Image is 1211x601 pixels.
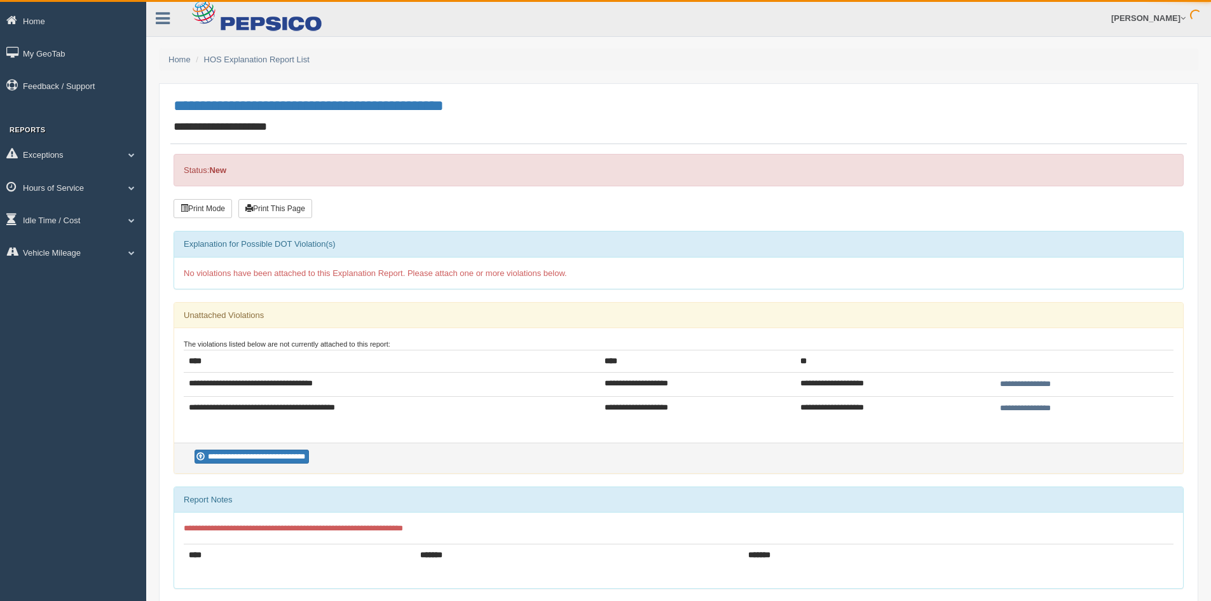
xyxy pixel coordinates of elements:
[184,340,390,348] small: The violations listed below are not currently attached to this report:
[209,165,226,175] strong: New
[174,154,1184,186] div: Status:
[204,55,310,64] a: HOS Explanation Report List
[174,199,232,218] button: Print Mode
[168,55,191,64] a: Home
[184,268,567,278] span: No violations have been attached to this Explanation Report. Please attach one or more violations...
[174,487,1183,513] div: Report Notes
[238,199,312,218] button: Print This Page
[174,303,1183,328] div: Unattached Violations
[174,231,1183,257] div: Explanation for Possible DOT Violation(s)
